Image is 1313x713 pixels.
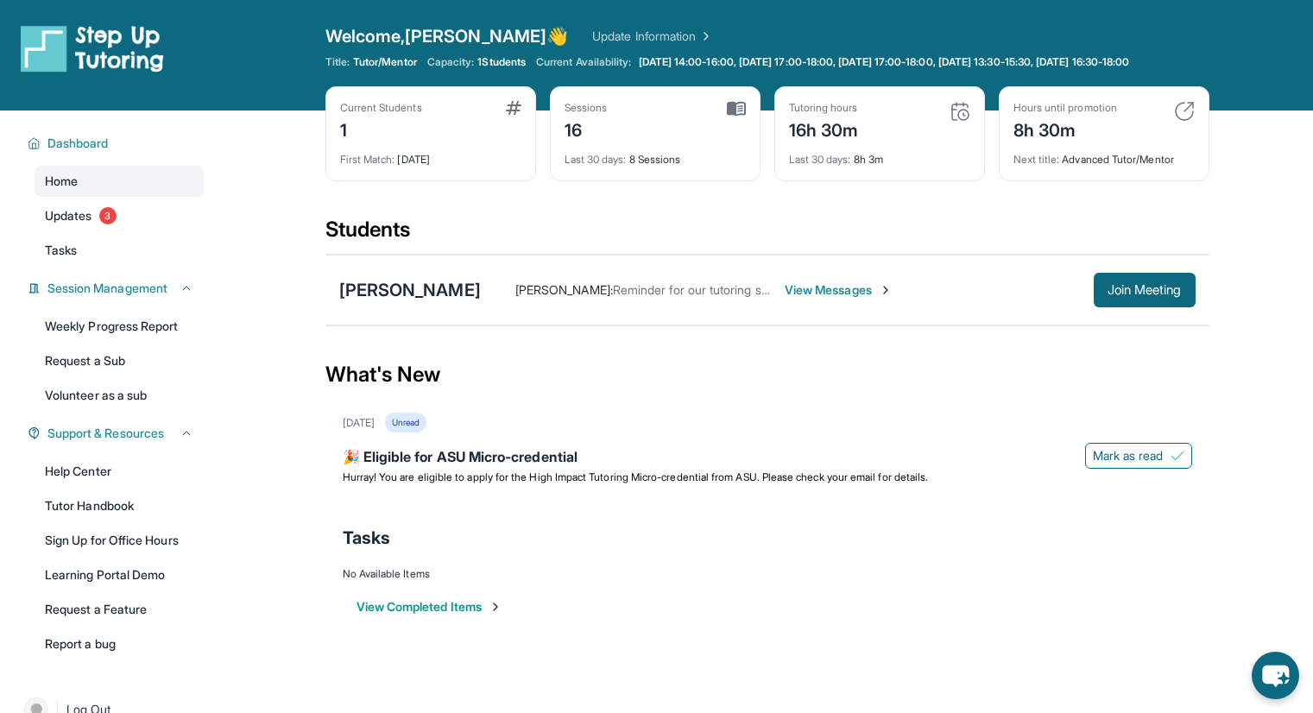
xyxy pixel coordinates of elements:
[340,142,521,167] div: [DATE]
[21,24,164,73] img: logo
[639,55,1130,69] span: [DATE] 14:00-16:00, [DATE] 17:00-18:00, [DATE] 17:00-18:00, [DATE] 13:30-15:30, [DATE] 16:30-18:00
[592,28,713,45] a: Update Information
[41,425,193,442] button: Support & Resources
[789,142,970,167] div: 8h 3m
[385,413,426,432] div: Unread
[325,55,350,69] span: Title:
[1013,115,1117,142] div: 8h 30m
[343,526,390,550] span: Tasks
[325,216,1209,254] div: Students
[1093,447,1164,464] span: Mark as read
[343,446,1192,470] div: 🎉 Eligible for ASU Micro-credential
[1174,101,1195,122] img: card
[35,345,204,376] a: Request a Sub
[47,425,164,442] span: Support & Resources
[1013,101,1117,115] div: Hours until promotion
[35,456,204,487] a: Help Center
[35,490,204,521] a: Tutor Handbook
[477,55,526,69] span: 1 Students
[35,559,204,590] a: Learning Portal Demo
[45,242,77,259] span: Tasks
[1108,285,1182,295] span: Join Meeting
[565,101,608,115] div: Sessions
[1085,443,1192,469] button: Mark as read
[35,235,204,266] a: Tasks
[789,115,859,142] div: 16h 30m
[789,101,859,115] div: Tutoring hours
[35,380,204,411] a: Volunteer as a sub
[1252,652,1299,699] button: chat-button
[950,101,970,122] img: card
[1013,142,1195,167] div: Advanced Tutor/Mentor
[325,337,1209,413] div: What's New
[565,142,746,167] div: 8 Sessions
[41,135,193,152] button: Dashboard
[343,416,375,430] div: [DATE]
[340,115,422,142] div: 1
[41,280,193,297] button: Session Management
[325,24,569,48] span: Welcome, [PERSON_NAME] 👋
[727,101,746,117] img: card
[506,101,521,115] img: card
[613,282,927,297] span: Reminder for our tutoring session [DATE] at 5:00pm PST!
[35,525,204,556] a: Sign Up for Office Hours
[35,628,204,659] a: Report a bug
[35,200,204,231] a: Updates3
[1013,153,1060,166] span: Next title :
[353,55,417,69] span: Tutor/Mentor
[1094,273,1196,307] button: Join Meeting
[343,567,1192,581] div: No Available Items
[427,55,475,69] span: Capacity:
[785,281,893,299] span: View Messages
[45,207,92,224] span: Updates
[696,28,713,45] img: Chevron Right
[35,166,204,197] a: Home
[879,283,893,297] img: Chevron-Right
[35,311,204,342] a: Weekly Progress Report
[340,153,395,166] span: First Match :
[565,115,608,142] div: 16
[47,280,167,297] span: Session Management
[635,55,1133,69] a: [DATE] 14:00-16:00, [DATE] 17:00-18:00, [DATE] 17:00-18:00, [DATE] 13:30-15:30, [DATE] 16:30-18:00
[789,153,851,166] span: Last 30 days :
[357,598,502,615] button: View Completed Items
[339,278,481,302] div: [PERSON_NAME]
[1171,449,1184,463] img: Mark as read
[536,55,631,69] span: Current Availability:
[565,153,627,166] span: Last 30 days :
[99,207,117,224] span: 3
[45,173,78,190] span: Home
[340,101,422,115] div: Current Students
[47,135,109,152] span: Dashboard
[343,470,929,483] span: Hurray! You are eligible to apply for the High Impact Tutoring Micro-credential from ASU. Please ...
[515,282,613,297] span: [PERSON_NAME] :
[35,594,204,625] a: Request a Feature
